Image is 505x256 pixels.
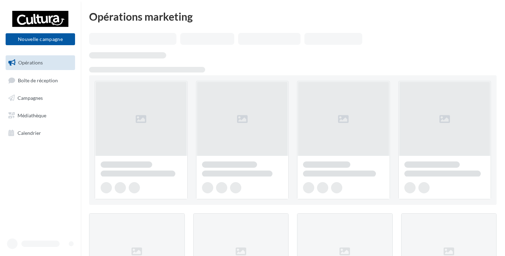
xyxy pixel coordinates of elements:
[18,112,46,118] span: Médiathèque
[18,130,41,136] span: Calendrier
[4,108,76,123] a: Médiathèque
[18,95,43,101] span: Campagnes
[4,91,76,105] a: Campagnes
[4,73,76,88] a: Boîte de réception
[6,33,75,45] button: Nouvelle campagne
[89,11,497,22] div: Opérations marketing
[18,77,58,83] span: Boîte de réception
[18,60,43,65] span: Opérations
[4,55,76,70] a: Opérations
[4,126,76,140] a: Calendrier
